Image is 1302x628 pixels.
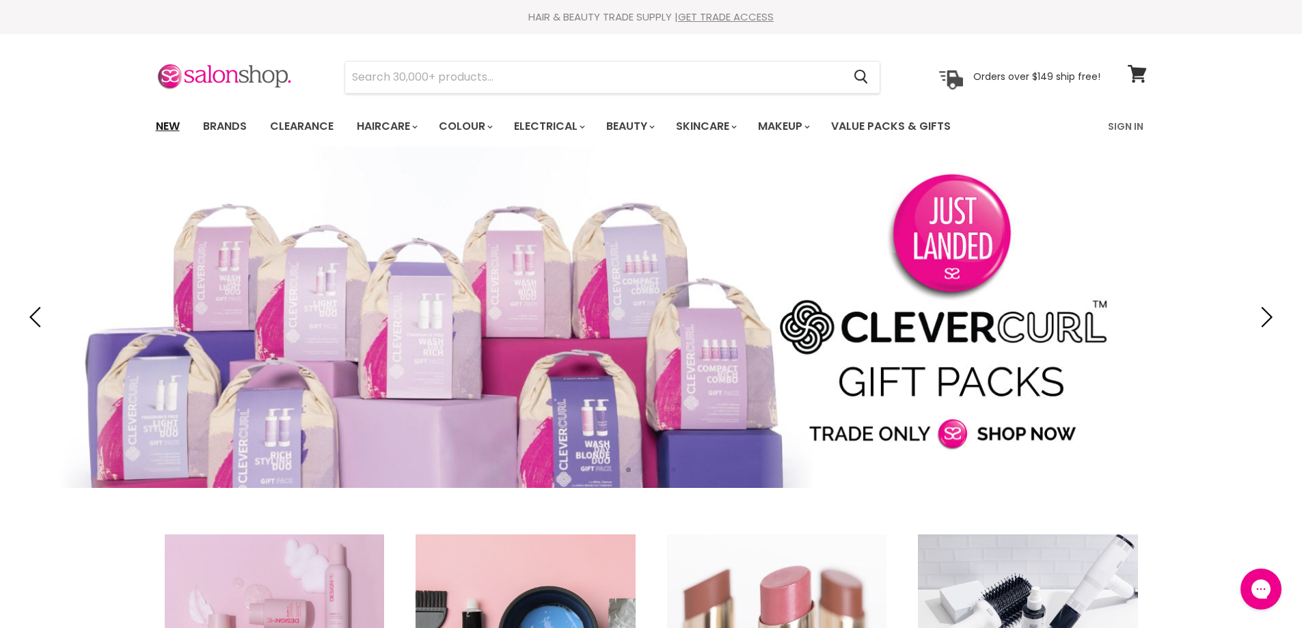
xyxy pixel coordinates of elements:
[344,61,880,94] form: Product
[146,107,1031,146] ul: Main menu
[260,112,344,141] a: Clearance
[1234,564,1288,614] iframe: Gorgias live chat messenger
[139,10,1164,24] div: HAIR & BEAUTY TRADE SUPPLY |
[429,112,501,141] a: Colour
[678,10,774,24] a: GET TRADE ACCESS
[193,112,257,141] a: Brands
[1100,112,1152,141] a: Sign In
[146,112,190,141] a: New
[641,467,646,472] li: Page dot 2
[973,70,1100,83] p: Orders over $149 ship free!
[656,467,661,472] li: Page dot 3
[843,62,880,93] button: Search
[666,112,745,141] a: Skincare
[748,112,818,141] a: Makeup
[626,467,631,472] li: Page dot 1
[347,112,426,141] a: Haircare
[345,62,843,93] input: Search
[821,112,961,141] a: Value Packs & Gifts
[596,112,663,141] a: Beauty
[139,107,1164,146] nav: Main
[1251,303,1278,331] button: Next
[24,303,51,331] button: Previous
[504,112,593,141] a: Electrical
[671,467,676,472] li: Page dot 4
